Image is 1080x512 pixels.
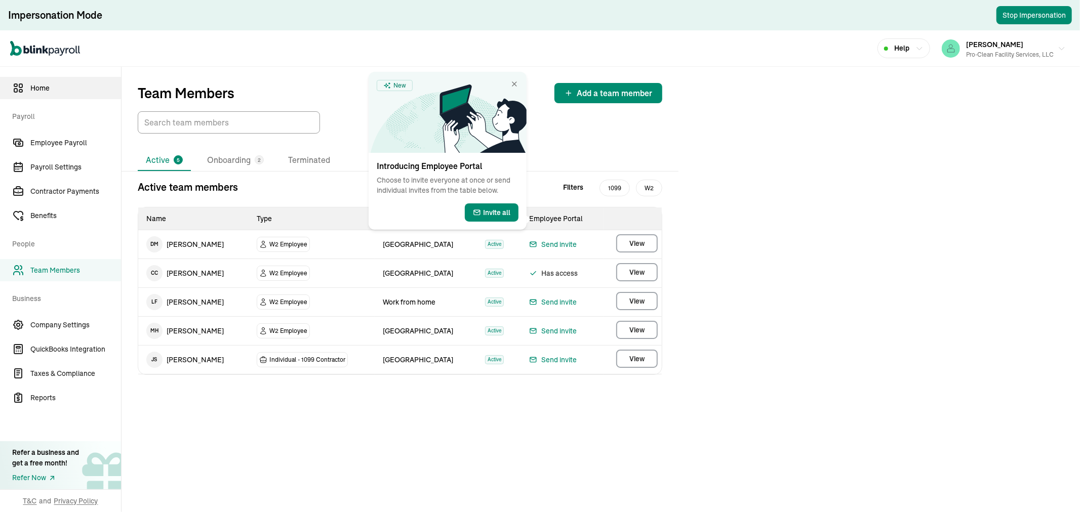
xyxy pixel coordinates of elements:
span: Active [485,269,504,278]
span: Employee Portal [529,214,583,223]
span: C C [146,265,163,281]
td: [PERSON_NAME] [138,346,249,374]
span: W2 Employee [269,297,307,307]
span: W2 [636,180,662,196]
iframe: Chat Widget [912,403,1080,512]
span: Individual - 1099 Contractor [269,355,345,365]
td: [PERSON_NAME] [138,230,249,259]
button: Stop Impersonation [996,6,1072,24]
li: Onboarding [199,150,272,171]
button: View [616,350,658,368]
span: View [629,325,645,335]
td: [PERSON_NAME] [138,288,249,316]
span: W2 Employee [269,239,307,249]
td: [PERSON_NAME] [138,317,249,345]
span: W2 Employee [269,268,307,278]
span: Filters [563,182,583,193]
span: T&C [23,496,37,506]
button: Help [877,38,930,58]
span: Employee Payroll [30,138,121,148]
span: 1099 [599,180,630,196]
div: Pro-Clean Facility Services, LLC [966,50,1054,59]
span: W2 Employee [269,326,307,336]
div: Refer a business and get a free month! [12,447,79,468]
span: Team Members [30,265,121,276]
span: D M [146,236,163,252]
span: Home [30,83,121,94]
span: Reports [30,393,121,403]
span: Company Settings [30,320,121,330]
span: Help [894,43,909,54]
span: [GEOGRAPHIC_DATA] [383,269,454,278]
span: Work from home [383,297,436,307]
span: Taxes & Compliance [30,368,121,379]
span: [PERSON_NAME] [966,40,1023,49]
span: People [12,229,115,257]
button: Send invite [529,296,577,308]
button: Send invite [529,238,577,250]
button: Send invite [529,354,577,366]
span: [GEOGRAPHIC_DATA] [383,240,454,249]
th: Type [249,207,375,230]
span: L F [146,294,163,310]
button: Invite all [465,203,518,222]
span: View [629,267,645,277]
span: 2 [258,156,261,164]
span: New [393,80,406,91]
p: Team Members [138,85,234,101]
span: Business [12,283,115,312]
nav: Global [10,34,80,63]
span: Active [485,326,504,335]
button: Send invite [529,325,577,337]
span: J S [146,352,163,368]
th: Name [138,207,249,230]
a: Refer Now [12,473,79,483]
span: Invite all [483,207,510,218]
span: 5 [177,156,180,164]
h3: Introducing Employee Portal [377,161,518,171]
span: View [629,296,645,306]
span: Active [485,240,504,249]
span: [GEOGRAPHIC_DATA] [383,355,454,364]
span: Contractor Payments [30,186,121,197]
span: Privacy Policy [54,496,98,506]
span: Has access [529,267,595,279]
span: Benefits [30,210,121,221]
button: Close card [510,80,518,88]
button: View [616,292,658,310]
button: [PERSON_NAME]Pro-Clean Facility Services, LLC [938,36,1070,61]
div: Impersonation Mode [8,8,102,22]
button: Add a team member [554,83,662,103]
p: Choose to invite everyone at once or send individual invites from the table below. [377,175,518,195]
span: View [629,354,645,364]
td: [PERSON_NAME] [138,259,249,287]
input: TextInput [138,111,320,134]
span: QuickBooks Integration [30,344,121,355]
li: Terminated [280,150,338,171]
p: Active team members [138,180,238,195]
span: Active [485,297,504,307]
button: View [616,234,658,252]
span: Add a team member [577,87,652,99]
button: View [616,263,658,281]
span: [GEOGRAPHIC_DATA] [383,326,454,335]
span: Payroll Settings [30,162,121,173]
button: View [616,321,658,339]
span: View [629,238,645,248]
span: Payroll [12,101,115,130]
span: Active [485,355,504,364]
li: Active [138,150,191,171]
span: M H [146,323,163,339]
